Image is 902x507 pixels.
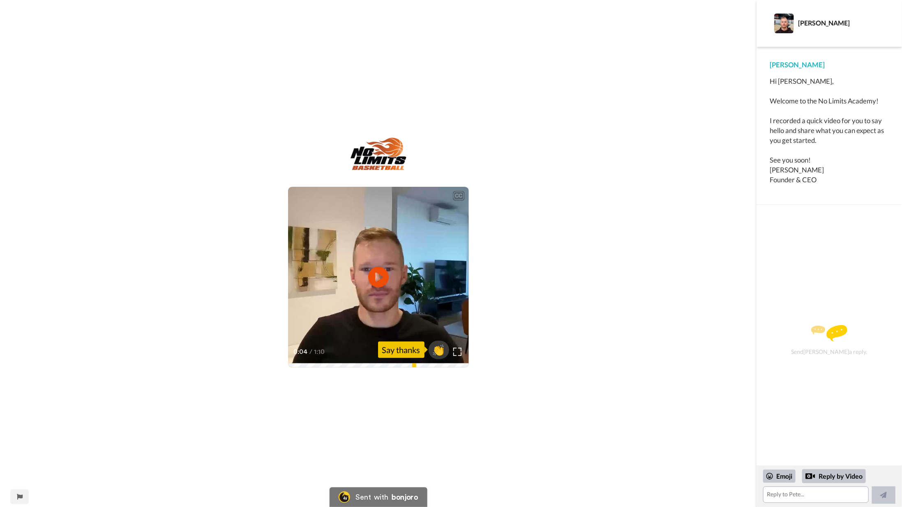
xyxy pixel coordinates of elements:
span: 👏 [429,343,449,356]
img: Bonjoro Logo [338,491,350,503]
img: Full screen [453,348,461,356]
button: 👏 [429,341,449,359]
div: [PERSON_NAME] [770,60,889,70]
div: Emoji [763,470,796,483]
div: Sent with [355,493,388,501]
span: 0:04 [294,347,308,357]
img: message.svg [811,325,847,342]
div: Reply by Video [805,471,815,481]
div: Send [PERSON_NAME] a reply. [768,219,891,461]
img: f40cdef9-f840-4a9b-be05-08c5de8e8f6a [350,138,406,170]
div: Hi [PERSON_NAME], Welcome to the No Limits Academy! I recorded a quick video for you to say hello... [770,76,889,185]
img: Profile Image [774,14,794,33]
div: Say thanks [378,342,424,358]
span: / [310,347,313,357]
div: bonjoro [392,493,418,501]
div: Reply by Video [802,469,866,483]
div: [PERSON_NAME] [798,19,888,27]
div: CC [454,192,464,200]
span: 1:10 [314,347,329,357]
a: Bonjoro LogoSent withbonjoro [329,487,427,507]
